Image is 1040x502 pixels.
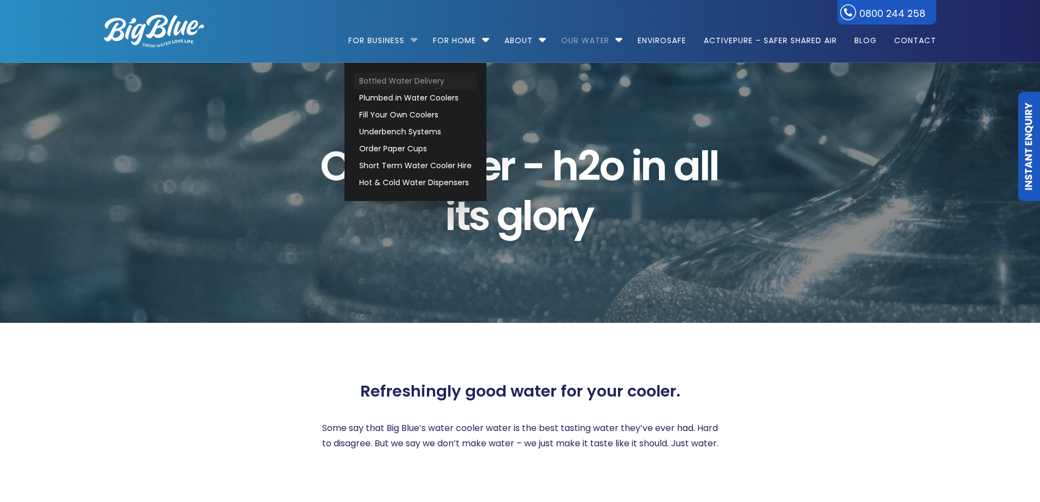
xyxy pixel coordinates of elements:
[699,141,709,191] span: l
[522,141,544,191] span: -
[354,107,477,123] a: Fill Your Own Coolers
[1018,92,1040,201] a: Instant Enquiry
[354,73,477,90] a: Bottled Water Delivery
[500,141,514,191] span: r
[455,191,468,240] span: t
[354,174,477,191] a: Hot & Cold Water Dispensers
[599,141,623,191] span: o
[354,123,477,140] a: Underbench Systems
[445,191,454,240] span: i
[578,141,599,191] span: 2
[468,191,489,240] span: s
[570,191,592,240] span: y
[968,430,1025,487] iframe: Chatbot
[552,141,577,191] span: h
[674,141,699,191] span: a
[360,382,680,401] span: Refreshingly good water for your cooler.
[354,157,477,174] a: Short Term Water Cooler Hire
[320,141,350,191] span: O
[354,140,477,157] a: Order Paper Cups
[104,15,204,48] img: logo
[709,141,718,191] span: l
[477,141,500,191] span: e
[354,90,477,107] a: Plumbed in Water Coolers
[522,191,531,240] span: l
[497,191,522,240] span: g
[556,191,570,240] span: r
[631,141,640,191] span: i
[532,191,556,240] span: o
[317,421,723,451] p: Some say that Big Blue’s water cooler water is the best tasting water they’ve ever had. Hard to d...
[640,141,665,191] span: n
